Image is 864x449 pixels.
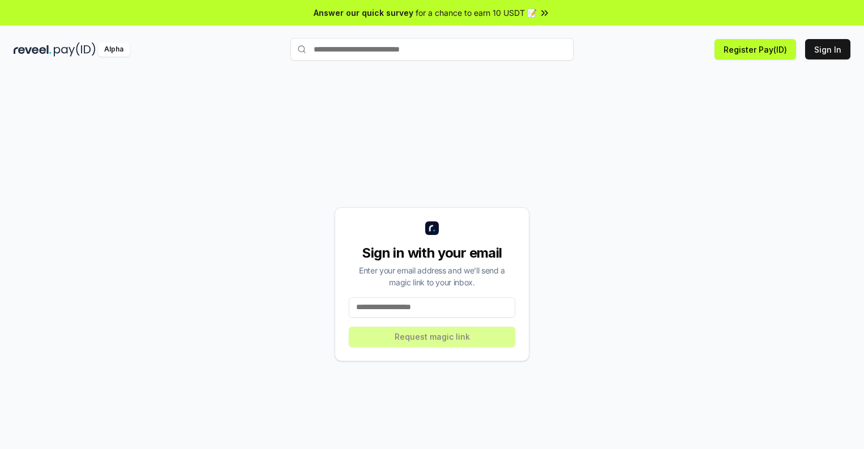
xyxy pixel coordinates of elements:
img: reveel_dark [14,42,52,57]
img: logo_small [425,221,439,235]
div: Enter your email address and we’ll send a magic link to your inbox. [349,264,515,288]
button: Sign In [805,39,850,59]
span: for a chance to earn 10 USDT 📝 [416,7,537,19]
span: Answer our quick survey [314,7,413,19]
div: Alpha [98,42,130,57]
img: pay_id [54,42,96,57]
button: Register Pay(ID) [715,39,796,59]
div: Sign in with your email [349,244,515,262]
